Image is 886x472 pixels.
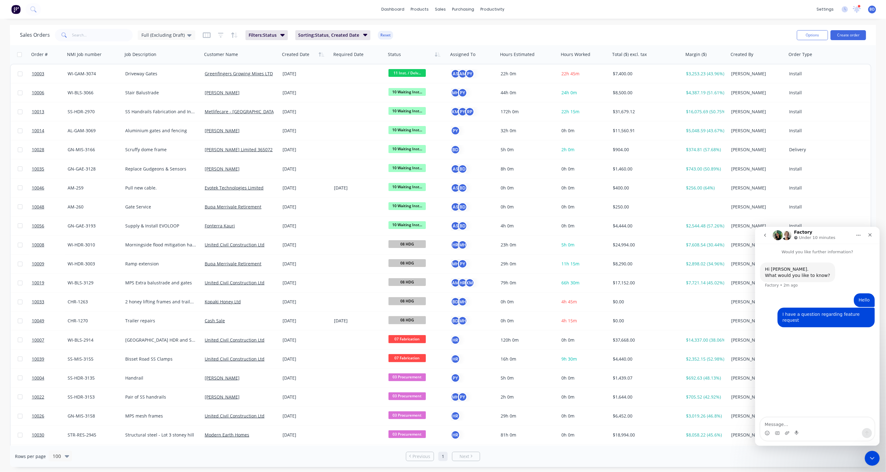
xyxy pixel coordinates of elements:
a: Metlifecare - [GEOGRAPHIC_DATA] [205,109,275,114]
div: $16,075.69 (50.75%) [686,109,724,115]
div: $3,253.23 (43.96%) [686,71,724,77]
a: Modern Earth Homes [205,432,249,438]
span: 10004 [32,375,44,381]
div: Install [789,71,827,77]
div: $256.00 (64%) [686,185,724,191]
div: Customer Name [204,51,238,58]
iframe: Intercom live chat [865,451,880,466]
span: 10056 [32,223,44,229]
div: MPS Extra balustrade and gates [125,280,196,286]
a: 10030 [32,426,68,444]
div: Order # [31,51,48,58]
a: [PERSON_NAME] [205,394,240,400]
a: United Civil Construction Ltd [205,280,264,286]
div: $2,544.48 (57.26%) [686,223,724,229]
button: HR [451,411,460,421]
div: [DATE] [283,185,329,191]
div: Ramp extension [125,261,196,267]
div: MH [458,297,467,306]
div: SS Handrails Fabrication and Install [125,109,196,115]
div: Hours Estimated [500,51,535,58]
div: Install [789,128,827,134]
div: WI-HDR-3003 [68,261,118,267]
a: [PERSON_NAME] [205,128,240,133]
div: Stair Balustrade [125,90,196,96]
span: 10003 [32,71,44,77]
div: $7,608.54 (30.44%) [686,242,724,248]
div: PY [458,107,467,116]
div: 32h 0m [501,128,554,134]
div: [PERSON_NAME] [731,185,782,191]
span: BD [869,7,875,12]
button: MHPY [451,259,467,269]
button: Send a message… [107,201,117,211]
div: HR [451,430,460,440]
div: $17,152.00 [613,280,678,286]
div: Total ($) excl. tax [612,51,647,58]
div: BD [451,316,460,325]
span: 08 HDG [388,240,426,248]
div: 0h 0m [501,299,554,305]
div: Status [388,51,401,58]
button: Filters:Status [245,30,288,40]
div: Order Type [788,51,812,58]
div: [DATE] [283,128,329,134]
div: $7,400.00 [613,71,678,77]
div: 172h 0m [501,109,554,115]
div: PY [458,259,467,269]
div: PY [465,69,474,78]
a: Greenfingers Growing Mixes LTD [205,71,273,77]
div: Hours Worked [561,51,590,58]
span: 10008 [32,242,44,248]
div: [PERSON_NAME] [731,166,782,172]
div: Job Description [125,51,156,58]
div: $250.00 [613,204,678,210]
div: PY [451,126,460,135]
a: 10049 [32,311,68,330]
span: 10006 [32,90,44,96]
a: 10022 [32,388,68,406]
div: BD [458,202,467,212]
a: Page 1 is your current page [438,452,448,461]
div: [PERSON_NAME] [731,242,782,248]
div: SS-HDR-2970 [68,109,118,115]
button: BD [451,145,460,154]
span: 10 Waiting Inst... [388,164,426,172]
button: BDMH [451,316,467,325]
div: BD [458,164,467,174]
a: United Civil Construction Ltd [205,356,264,362]
div: Aluminium gates and fencing [125,128,196,134]
button: HRMH [451,240,467,250]
span: Full (Excluding Draft) [141,32,185,38]
a: 10046 [32,179,68,197]
div: PY [458,88,467,97]
span: 0h 0m [561,204,574,210]
div: AS [451,183,460,193]
p: Under 10 minutes [44,8,80,14]
a: 10026 [32,407,68,425]
div: BD [458,183,467,193]
button: ASBD [451,183,467,193]
button: Sorting:Status, Created Date [295,30,371,40]
div: PY [451,373,460,383]
div: Margin ($) [685,51,707,58]
span: 66h 30m [561,280,579,286]
button: Upload attachment [30,204,35,209]
button: Gif picker [20,204,25,209]
div: MH [451,392,460,402]
textarea: Message… [5,191,119,201]
div: $743.00 (50.89%) [686,166,724,172]
button: MHPY [451,88,467,97]
span: 10 Waiting Inst... [388,183,426,191]
div: [PERSON_NAME] [731,147,782,153]
button: ASBD [451,164,467,174]
span: 10046 [32,185,44,191]
span: 2h 0m [561,147,574,152]
a: 10013 [32,102,68,121]
div: 23h 0m [501,242,554,248]
div: $4,387.19 (51.61%) [686,90,724,96]
div: WI-GAM-3074 [68,71,118,77]
span: 10 Waiting Inst... [388,107,426,115]
div: 79h 0m [501,280,554,286]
